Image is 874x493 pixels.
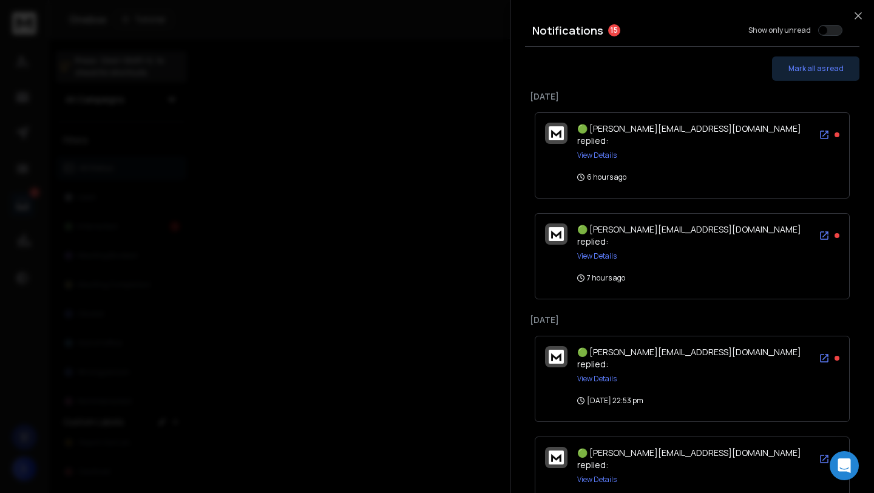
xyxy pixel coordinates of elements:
[577,251,617,261] button: View Details
[549,450,564,464] img: logo
[530,314,855,326] p: [DATE]
[577,374,617,384] button: View Details
[577,172,626,182] p: 6 hours ago
[772,56,859,81] button: Mark all as read
[549,126,564,140] img: logo
[577,475,617,484] button: View Details
[577,447,801,471] span: 🟢 [PERSON_NAME][EMAIL_ADDRESS][DOMAIN_NAME] replied:
[577,396,643,406] p: [DATE] 22:53 pm
[577,151,617,160] button: View Details
[530,90,855,103] p: [DATE]
[748,25,811,35] label: Show only unread
[608,24,620,36] span: 15
[577,273,625,283] p: 7 hours ago
[532,22,603,39] h3: Notifications
[549,350,564,364] img: logo
[788,64,844,73] span: Mark all as read
[830,451,859,480] div: Open Intercom Messenger
[577,346,801,370] span: 🟢 [PERSON_NAME][EMAIL_ADDRESS][DOMAIN_NAME] replied:
[549,227,564,241] img: logo
[577,223,801,247] span: 🟢 [PERSON_NAME][EMAIL_ADDRESS][DOMAIN_NAME] replied:
[577,123,801,146] span: 🟢 [PERSON_NAME][EMAIL_ADDRESS][DOMAIN_NAME] replied:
